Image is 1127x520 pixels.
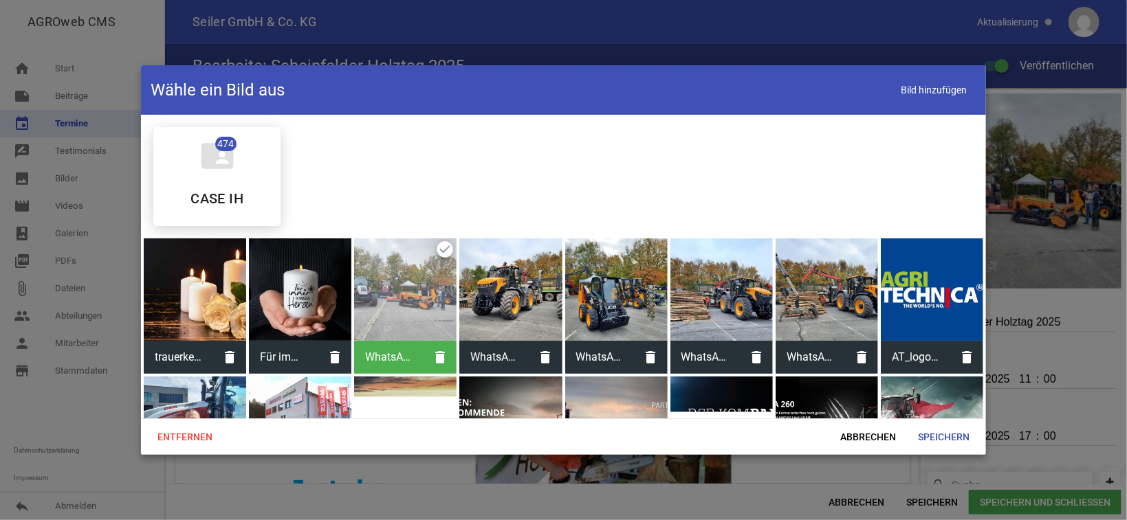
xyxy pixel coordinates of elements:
h5: CASE IH [190,192,243,205]
i: delete [424,341,457,374]
span: Abbrechen [829,425,907,449]
i: delete [318,341,351,374]
i: folder_shared [198,137,237,175]
span: 474 [215,137,237,151]
span: WhatsApp Image 2025-10-09 at 16.28.59.jpeg [565,339,635,375]
i: delete [529,341,562,374]
i: delete [213,341,246,374]
span: WhatsApp Image 2025-10-09 at 16.28.57.jpeg [776,339,845,375]
span: WhatsApp Image 2025-10-09 at 16.28.58.jpeg [670,339,740,375]
span: Speichern [907,425,981,449]
span: AT_logo_4c_Flaeche.jpg [881,339,950,375]
span: Bild hinzufügen [891,76,976,104]
span: Entfernen [146,425,223,449]
i: delete [635,341,668,374]
span: WhatsApp Image 2025-10-09 at 16.28.57(1).jpeg [459,339,529,375]
h4: Wähle ein Bild aus [151,79,285,101]
div: CASE IH [153,127,281,226]
i: delete [740,341,773,374]
span: Für immer in unserem Herzen.jpg [249,339,318,375]
i: delete [845,341,878,374]
span: WhatsApp Image 2025-10-09 at 16.28.56.jpeg [354,339,424,375]
i: delete [950,341,983,374]
span: trauerkerze.jpg [144,339,213,375]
